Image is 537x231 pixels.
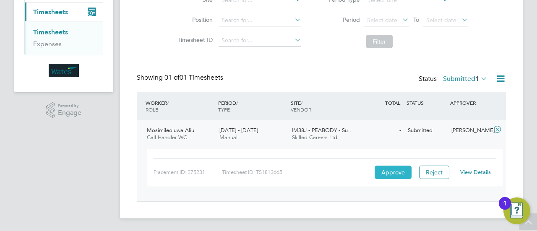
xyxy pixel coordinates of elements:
span: Engage [58,109,81,117]
span: 1 [475,75,479,83]
label: Period [322,16,360,23]
span: Select date [367,16,397,24]
span: Select date [426,16,456,24]
span: VENDOR [291,106,311,113]
a: Go to home page [24,64,103,77]
span: TYPE [218,106,230,113]
a: Expenses [33,40,62,48]
input: Search for... [219,35,301,47]
span: Mosimileoluwa Aliu [147,127,194,134]
button: Open Resource Center, 1 new notification [503,197,530,224]
span: ROLE [146,106,158,113]
div: PERIOD [216,95,289,117]
div: Timesheets [25,21,103,55]
label: Position [175,16,213,23]
div: APPROVER [448,95,492,110]
span: / [301,99,302,106]
div: Status [419,73,489,85]
div: Submitted [404,124,448,138]
img: wates-logo-retina.png [49,64,79,77]
div: STATUS [404,95,448,110]
div: SITE [289,95,361,117]
label: Submitted [443,75,487,83]
div: 1 [503,203,507,214]
button: Approve [375,166,412,179]
div: Placement ID: 275231 [154,166,222,179]
label: Timesheet ID [175,36,213,44]
div: - [361,124,404,138]
button: Reject [419,166,449,179]
div: WORKER [143,95,216,117]
span: 01 of [164,73,180,82]
span: 01 Timesheets [164,73,223,82]
input: Search for... [219,15,301,26]
a: Timesheets [33,28,68,36]
span: Skilled Careers Ltd [292,134,337,141]
div: Timesheet ID: TS1813665 [222,166,373,179]
a: View Details [460,169,491,176]
span: / [167,99,169,106]
span: Powered by [58,102,81,109]
span: Timesheets [33,8,68,16]
span: / [236,99,238,106]
div: Showing [137,73,225,82]
div: [PERSON_NAME] [448,124,492,138]
button: Timesheets [25,3,103,21]
button: Filter [366,35,393,48]
a: Powered byEngage [46,102,82,118]
span: IM38J - PEABODY - Su… [292,127,353,134]
span: Call Handler WC [147,134,187,141]
span: TOTAL [385,99,400,106]
span: To [411,14,422,25]
span: Manual [219,134,237,141]
span: [DATE] - [DATE] [219,127,258,134]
